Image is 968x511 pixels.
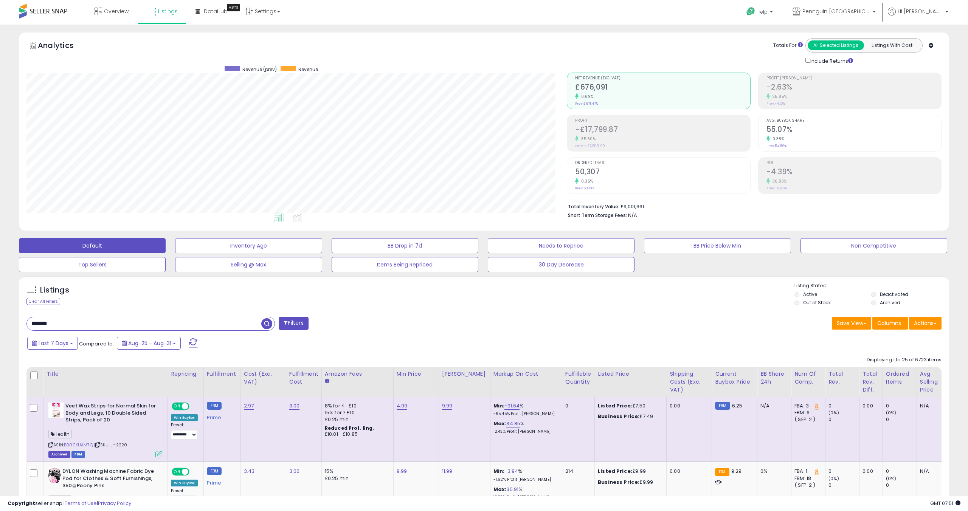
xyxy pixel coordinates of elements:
div: Prime [207,412,235,421]
div: FBA: 3 [794,403,819,409]
p: Listing States: [794,282,949,290]
h2: 55.07% [766,125,941,135]
span: FBM [71,451,85,458]
div: 8% for <= £10 [325,403,388,409]
a: 11.99 [442,468,453,475]
span: Net Revenue (Exc. VAT) [575,76,750,81]
a: Privacy Policy [98,500,131,507]
div: Min Price [397,370,436,378]
div: FBM: 18 [794,475,819,482]
a: -3.94 [504,468,518,475]
a: 2.97 [244,402,254,410]
div: Total Rev. Diff. [863,370,880,394]
small: 0.35% [579,178,593,184]
h2: -2.63% [766,83,941,93]
div: 0 [886,416,917,423]
span: Hi [PERSON_NAME] [898,8,943,15]
span: OFF [188,469,200,475]
span: | SKU: LI-2220 [94,442,127,448]
span: DYLON [48,495,71,504]
small: (0%) [828,410,839,416]
div: £0.25 min [325,475,388,482]
span: Pennguin [GEOGRAPHIC_DATA] [802,8,870,15]
div: BB Share 24h. [760,370,788,386]
span: ON [172,469,182,475]
small: (0%) [828,475,839,482]
div: 0 [886,403,917,409]
div: Current Buybox Price [715,370,754,386]
a: 34.85 [506,420,520,427]
div: Amazon Fees [325,370,390,378]
div: Tooltip anchor [227,4,240,11]
button: BB Price Below Min [644,238,791,253]
div: % [493,486,556,500]
small: Prev: -4.10% [766,101,785,106]
span: OFF [188,403,200,410]
div: N/A [760,403,785,409]
a: 3.00 [289,402,300,410]
div: Repricing [171,370,200,378]
div: Preset: [171,423,198,440]
div: FBM: 6 [794,409,819,416]
small: 36.83% [770,178,787,184]
div: % [493,403,556,417]
h2: -£17,799.87 [575,125,750,135]
h2: £676,091 [575,83,750,93]
b: Listed Price: [598,468,632,475]
b: Min: [493,468,505,475]
label: Archived [880,299,900,306]
div: Num of Comp. [794,370,822,386]
label: Active [803,291,817,297]
small: (0%) [886,410,897,416]
span: DataHub [204,8,228,15]
b: Business Price: [598,413,639,420]
small: Prev: 50,134 [575,186,594,190]
div: seller snap | | [8,500,131,507]
a: 3.43 [244,468,255,475]
h5: Analytics [38,40,88,53]
a: -91.64 [504,402,520,410]
small: (0%) [886,475,897,482]
button: Default [19,238,166,253]
label: Deactivated [880,291,908,297]
div: [PERSON_NAME] [442,370,487,378]
b: Veet Wax Strips for Normal Skin for Body and Legs, 10 Double Sided Strips, Pack of 20 [65,403,157,426]
div: Markup on Cost [493,370,559,378]
button: Filters [279,317,308,330]
a: 4.99 [397,402,408,410]
span: ON [172,403,182,410]
span: 9.29 [731,468,742,475]
div: Shipping Costs (Exc. VAT) [670,370,709,394]
div: 0 [828,416,859,423]
small: FBM [207,402,222,410]
small: FBM [715,402,730,410]
b: Max: [493,486,507,493]
p: -65.45% Profit [PERSON_NAME] [493,411,556,417]
div: £7.50 [598,403,661,409]
div: 0 [828,482,859,489]
a: Help [740,1,780,25]
div: Fulfillment [207,370,237,378]
span: Listings [158,8,178,15]
div: 0.00 [670,468,706,475]
div: 15% [325,468,388,475]
small: Prev: 54.86% [766,144,786,148]
span: Ordered Items [575,161,750,165]
span: Listings that have been deleted from Seller Central [48,451,70,458]
div: 0.00 [670,403,706,409]
small: Amazon Fees. [325,378,329,385]
div: % [493,468,556,482]
div: Include Returns [800,56,862,65]
img: 41obvLc7nJL._SL40_.jpg [48,403,64,418]
button: Items Being Repriced [332,257,478,272]
div: Clear All Filters [26,298,60,305]
div: 0.00 [863,403,877,409]
span: Profit [575,119,750,123]
div: N/A [920,468,945,475]
b: Listed Price: [598,402,632,409]
p: 12.43% Profit [PERSON_NAME] [493,429,556,434]
i: Get Help [746,7,755,16]
button: Actions [909,317,942,330]
h5: Listings [40,285,69,296]
b: Short Term Storage Fees: [568,212,627,218]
